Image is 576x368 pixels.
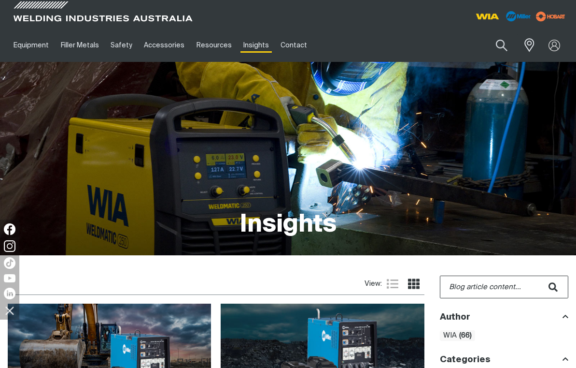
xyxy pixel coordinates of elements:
[55,29,104,62] a: Filler Metals
[8,29,55,62] a: Equipment
[440,330,476,341] a: WIA(66)
[1,302,18,319] img: hide socials
[4,274,15,282] img: YouTube
[4,223,15,235] img: Facebook
[8,29,428,62] nav: Main
[191,29,238,62] a: Resources
[440,276,568,298] form: Blog
[440,276,568,298] input: Blog article content...
[387,278,398,290] a: List view
[440,354,491,366] h3: Categories
[440,312,568,323] div: Author
[4,240,15,252] img: Instagram
[538,276,568,298] button: Search in blog articles
[440,354,568,366] div: Categories
[105,29,138,62] a: Safety
[365,279,382,290] span: View:
[459,332,472,339] b: ( 66 )
[440,330,568,344] ul: Author
[240,209,337,241] h1: Insights
[473,34,518,57] input: Product name or item number...
[275,29,313,62] a: Contact
[4,257,15,269] img: TikTok
[138,29,190,62] a: Accessories
[533,9,568,24] img: miller
[4,288,15,299] img: LinkedIn
[238,29,275,62] a: Insights
[440,312,470,323] h3: Author
[440,330,476,341] span: WIA
[485,34,518,57] button: Search products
